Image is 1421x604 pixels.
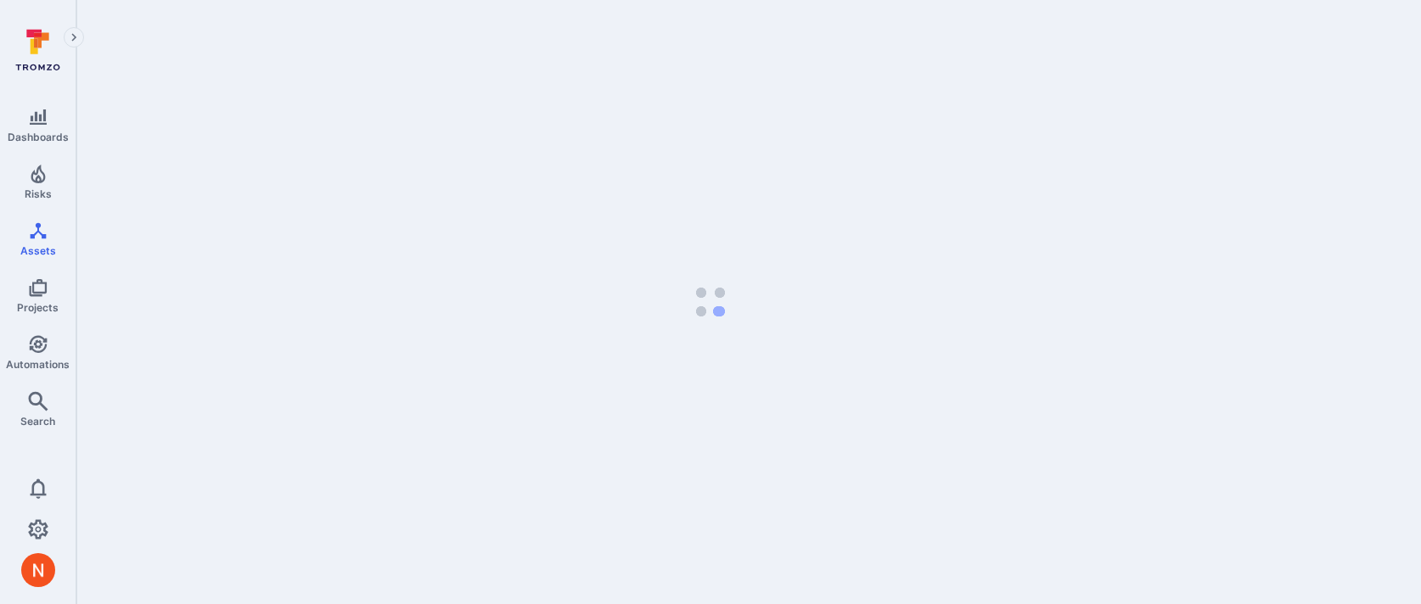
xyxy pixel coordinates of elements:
[20,244,56,257] span: Assets
[25,187,52,200] span: Risks
[68,31,80,45] i: Expand navigation menu
[8,131,69,143] span: Dashboards
[6,358,70,371] span: Automations
[21,553,55,587] img: ACg8ocIprwjrgDQnDsNSk9Ghn5p5-B8DpAKWoJ5Gi9syOE4K59tr4Q=s96-c
[20,415,55,428] span: Search
[17,301,59,314] span: Projects
[64,27,84,48] button: Expand navigation menu
[21,553,55,587] div: Neeren Patki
